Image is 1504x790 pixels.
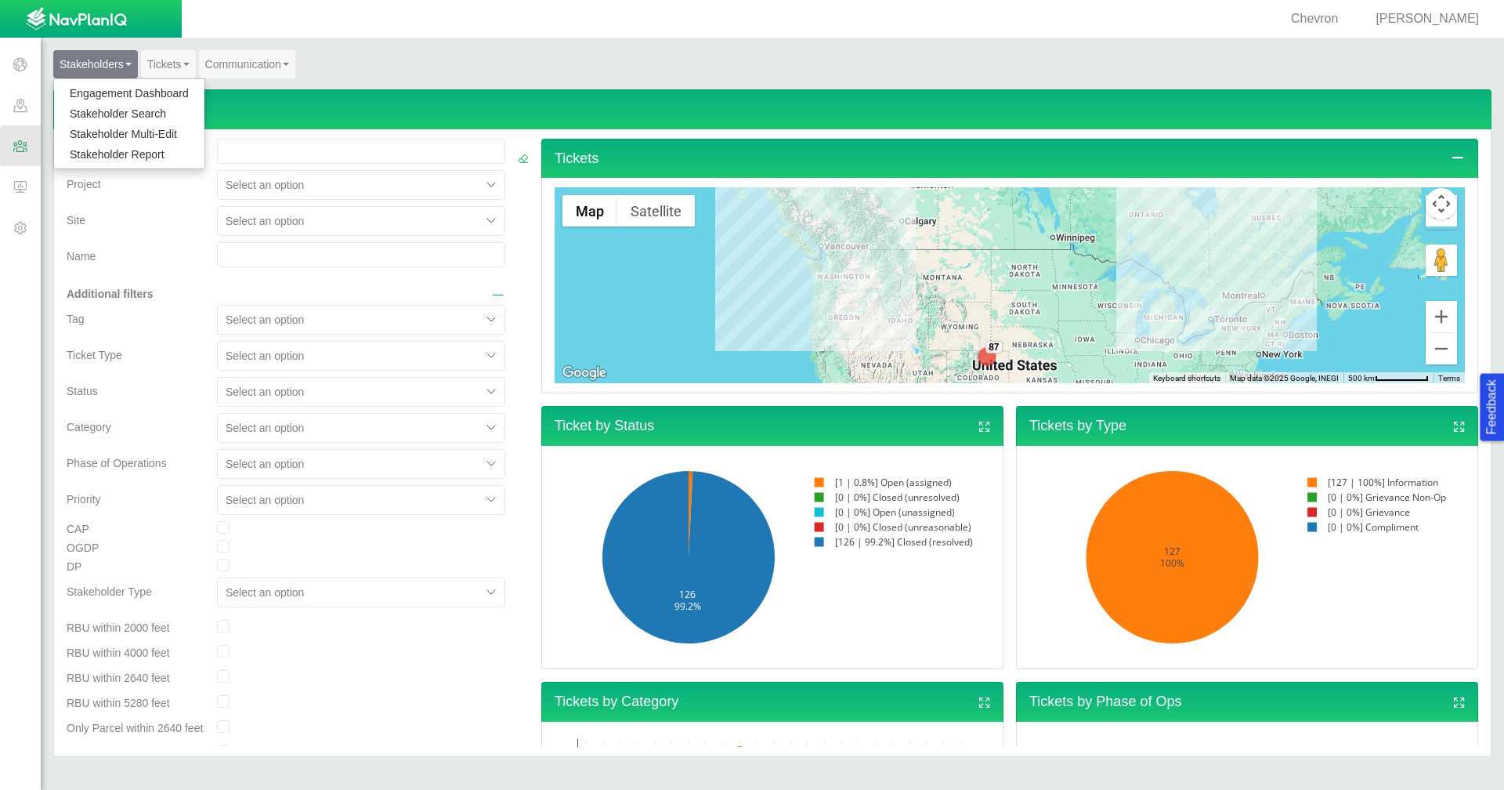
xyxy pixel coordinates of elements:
a: Open this area in Google Maps (opens a new window) [559,363,610,383]
h4: Tickets by Category [541,682,1003,722]
button: Keyboard shortcuts [1153,373,1220,384]
a: Stakeholder Report [54,144,204,165]
a: Stakeholders [53,50,138,78]
span: Chevron [1291,12,1338,25]
img: Google [559,363,610,383]
h4: Ticket Dashboard [53,89,1491,129]
div: 87 [985,341,1002,353]
span: Additional filters [67,288,153,300]
a: Communication [199,50,295,78]
button: Map Scale: 500 km per 65 pixels [1343,372,1433,383]
a: Hide additional filters [491,286,505,305]
span: RBU within 5280 feet [67,697,170,709]
span: Tag [67,313,85,325]
span: Stakeholder Type [67,585,152,598]
a: Stakeholder Search [54,103,204,124]
a: View full screen [978,694,992,712]
a: Tickets [141,50,196,78]
button: Feedback [1480,373,1504,440]
span: Site [67,214,85,226]
span: Only Parcel within 2640 feet [67,722,203,734]
button: Drag Pegman onto the map to open Street View [1426,245,1457,276]
span: Name [67,250,96,263]
span: Ticket Type [67,349,122,361]
span: [PERSON_NAME] [1376,12,1479,25]
a: Terms (opens in new tab) [1438,374,1460,382]
span: CAP [67,523,89,535]
h4: Ticket by Status [541,406,1003,446]
a: Clear Filters [518,151,529,167]
h4: Tickets by Type [1016,406,1478,446]
h4: Tickets by Phase of Ops [1016,682,1478,722]
div: Additional filters [67,274,204,302]
div: [PERSON_NAME] [1357,10,1485,28]
a: View full screen [978,418,992,437]
button: Map camera controls [1426,188,1457,219]
button: Show street map [562,195,617,226]
a: View full screen [1452,418,1466,437]
button: Zoom out [1426,333,1457,364]
a: View full screen [1452,694,1466,712]
a: Stakeholder Multi-Edit [54,124,204,144]
span: RBU within 2640 feet [67,672,170,684]
span: Category [67,421,111,433]
button: Show satellite imagery [617,195,695,226]
span: Map data ©2025 Google, INEGI [1230,374,1339,382]
button: Zoom in [1426,301,1457,332]
span: Status [67,385,98,397]
img: UrbanGroupSolutionsTheme$USG_Images$logo.png [26,7,127,32]
span: Phase of Operations [67,457,167,469]
span: OGDP [67,542,99,554]
span: DP [67,560,81,573]
h4: Tickets [541,139,1478,179]
span: RBU within 2000 feet [67,621,170,634]
span: Only Parcel within 4000 feet [67,747,203,759]
div: Tickets [541,178,1478,393]
span: RBU within 4000 feet [67,647,170,659]
span: Project [67,178,101,190]
a: Engagement Dashboard [54,83,204,103]
span: 500 km [1348,374,1375,382]
span: Priority [67,493,101,506]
